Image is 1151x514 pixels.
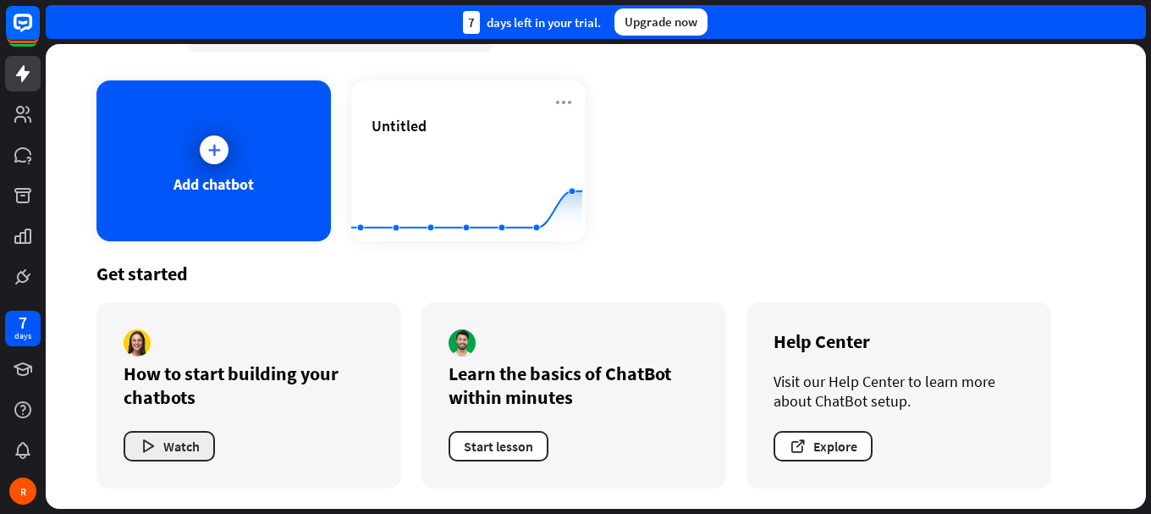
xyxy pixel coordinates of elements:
[19,315,27,330] div: 7
[463,11,601,34] div: days left in your trial.
[173,174,254,194] div: Add chatbot
[774,431,873,461] button: Explore
[124,431,215,461] button: Watch
[463,11,480,34] div: 7
[14,7,64,58] button: Open LiveChat chat widget
[774,329,1024,353] div: Help Center
[449,431,548,461] button: Start lesson
[14,330,31,342] div: days
[614,8,708,36] div: Upgrade now
[124,362,374,409] div: How to start building your chatbots
[9,478,36,505] div: R
[774,372,1024,411] div: Visit our Help Center to learn more about ChatBot setup.
[449,329,476,356] img: author
[5,311,41,346] a: 7 days
[124,329,151,356] img: author
[449,362,699,409] div: Learn the basics of ChatBot within minutes
[96,262,1095,285] div: Get started
[372,116,427,135] span: Untitled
